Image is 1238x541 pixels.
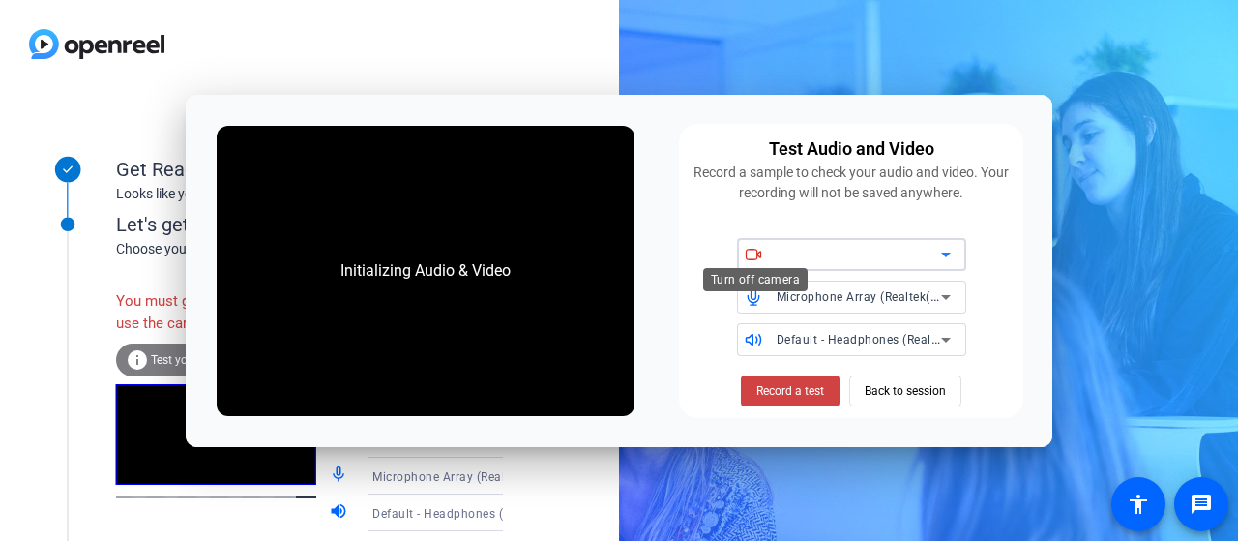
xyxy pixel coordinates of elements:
div: Record a sample to check your audio and video. Your recording will not be saved anywhere. [691,163,1012,203]
span: Record a test [756,382,824,400]
mat-icon: volume_up [329,501,352,525]
div: Looks like you've been invited to join [116,184,503,204]
mat-icon: accessibility [1127,493,1150,516]
div: Get Ready! [116,155,503,184]
div: You must grant permissions to use the camera. [116,281,329,344]
div: Test Audio and Video [769,135,934,163]
mat-icon: message [1190,493,1213,516]
span: Default - Headphones (Realtek(R) Audio) [777,331,1006,346]
mat-icon: info [126,348,149,372]
span: Microphone Array (Realtek(R) Audio) [777,288,984,304]
div: Initializing Audio & Video [321,240,530,302]
div: Turn off camera [703,268,808,291]
button: Record a test [741,376,840,406]
span: Microphone Array (Realtek(R) Audio) [372,468,579,484]
button: Back to session [849,376,961,406]
div: Choose your settings [116,239,543,259]
div: Let's get connected. [116,210,543,239]
span: Default - Headphones (Realtek(R) Audio) [372,505,602,521]
span: Back to session [865,373,946,409]
span: Test your audio and video [151,353,285,367]
mat-icon: mic_none [329,465,352,488]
